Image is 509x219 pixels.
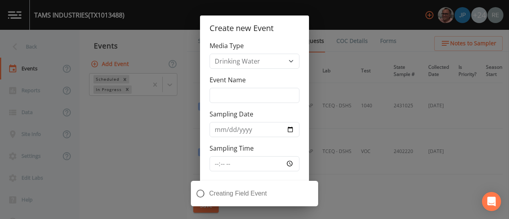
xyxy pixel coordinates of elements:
[200,16,309,41] h2: Create new Event
[210,143,254,153] label: Sampling Time
[210,75,246,85] label: Event Name
[482,192,501,211] div: Open Intercom Messenger
[210,109,253,119] label: Sampling Date
[191,181,318,206] div: Creating Field Event
[210,41,244,50] label: Media Type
